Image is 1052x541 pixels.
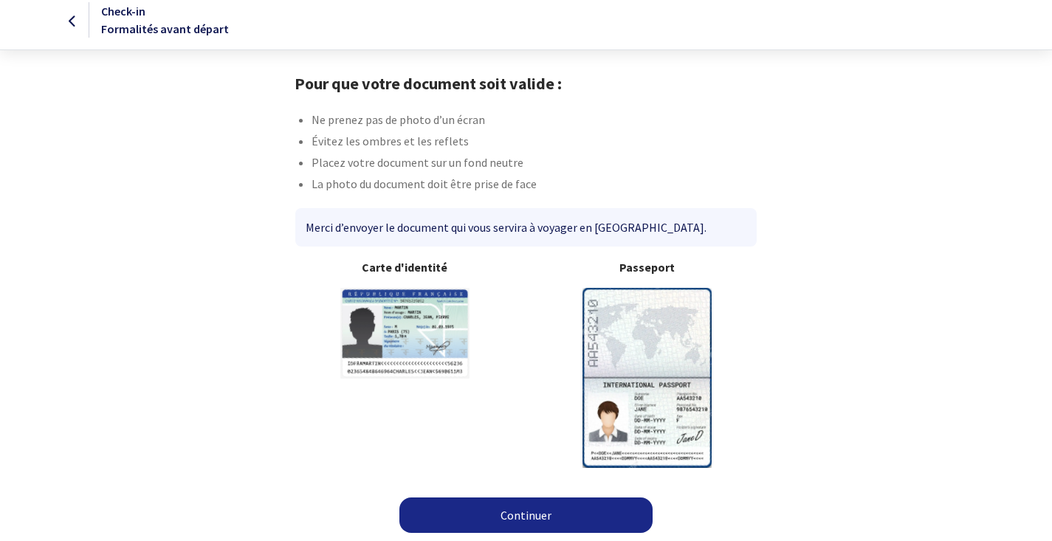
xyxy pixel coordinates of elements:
[295,74,757,93] h1: Pour que votre document soit valide :
[312,132,757,154] li: Évitez les ombres et les reflets
[312,175,757,196] li: La photo du document doit être prise de face
[295,258,515,276] b: Carte d'identité
[312,154,757,175] li: Placez votre document sur un fond neutre
[101,4,229,36] span: Check-in Formalités avant départ
[399,497,653,533] a: Continuer
[295,208,757,247] div: Merci d’envoyer le document qui vous servira à voyager en [GEOGRAPHIC_DATA].
[538,258,757,276] b: Passeport
[582,288,712,467] img: illuPasseport.svg
[340,288,470,379] img: illuCNI.svg
[312,111,757,132] li: Ne prenez pas de photo d’un écran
